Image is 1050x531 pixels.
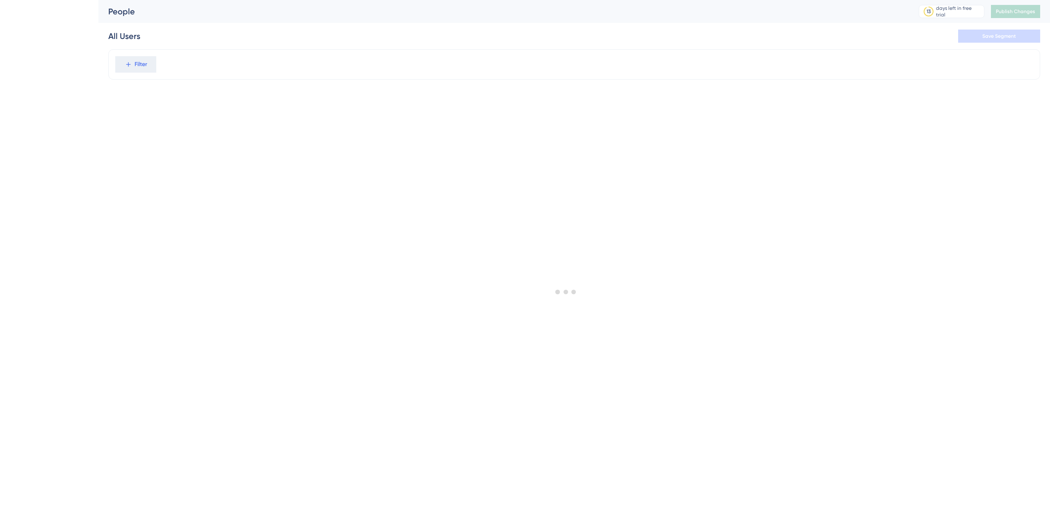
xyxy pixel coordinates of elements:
div: All Users [108,30,140,42]
button: Save Segment [958,30,1040,43]
div: days left in free trial [936,5,982,18]
div: 13 [927,8,931,15]
button: Publish Changes [991,5,1040,18]
span: Publish Changes [996,8,1035,15]
div: People [108,6,898,17]
span: Save Segment [982,33,1016,39]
